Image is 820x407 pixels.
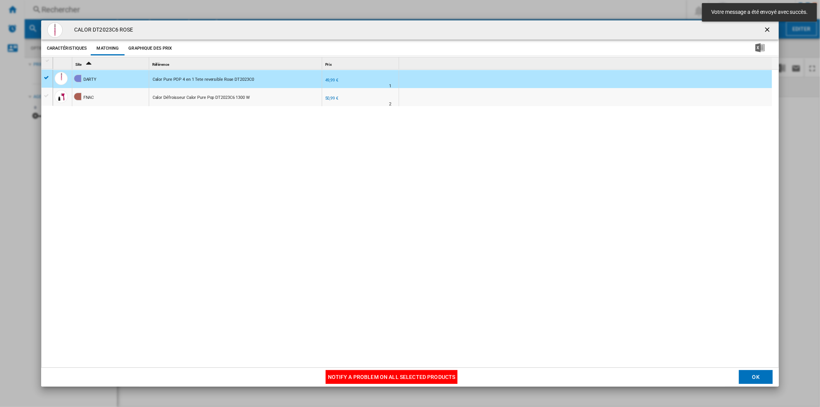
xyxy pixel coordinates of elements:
div: 49,99 € [325,78,338,83]
button: Télécharger au format Excel [743,42,777,55]
img: excel-24x24.png [755,43,765,52]
span: Référence [152,62,169,67]
span: Prix [325,62,332,67]
button: Caractéristiques [45,42,89,55]
md-dialog: Product popup [41,20,779,387]
div: Sort Ascending [74,57,149,69]
div: Délai de livraison : 1 jour [389,82,391,90]
span: Site [75,62,82,67]
div: Prix Sort None [324,57,399,69]
div: Calor Pure POP 4 en 1 Tete reversible Rose DT2023C0 [153,71,254,88]
div: Délai de livraison : 2 jours [389,100,391,108]
div: https://www.darty.com/nav/achat/maison_deco/fer_repasser/defroisseur/calor_pop_dt2023.html [149,70,322,88]
div: 50,99 € [324,95,338,102]
span: Sort Ascending [82,62,95,67]
div: Sort None [324,57,399,69]
div: FNAC [83,89,94,107]
div: Sort None [151,57,322,69]
button: Matching [91,42,125,55]
span: Votre message a été envoyé avec succès. [709,8,810,16]
div: Sort None [401,57,772,69]
div: https://www.fnac.com/Defroisseur-Calor-Pure-Pop-DT2023C6-1300-W-Rose/a20835024/w-4 [149,88,322,106]
div: DARTY [83,71,97,88]
div: Sort None [55,57,72,69]
div: 50,99 € [325,96,338,101]
div: Site Sort Ascending [74,57,149,69]
ng-md-icon: getI18NText('BUTTONS.CLOSE_DIALOG') [763,26,773,35]
div: Référence Sort None [151,57,322,69]
h4: CALOR DT2023C6 ROSE [70,26,133,34]
button: Notify a problem on all selected products [326,370,458,384]
button: OK [739,370,773,384]
div: 49,99 € [324,77,338,84]
img: calor_pop_dt2023_s2409237865139B_164251605.jpg [47,22,63,38]
button: Graphique des prix [126,42,174,55]
div: Calor Défroisseur Calor Pure Pop DT2023C6 1300 W [153,89,250,107]
button: getI18NText('BUTTONS.CLOSE_DIALOG') [760,22,776,38]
